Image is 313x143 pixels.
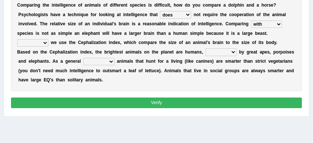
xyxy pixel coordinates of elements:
[132,3,135,8] b: p
[73,21,76,26] b: e
[86,12,88,17] b: e
[240,3,241,8] b: i
[79,21,81,26] b: o
[61,21,63,26] b: v
[34,12,35,17] b: l
[70,31,72,36] b: e
[63,12,65,17] b: a
[185,3,188,8] b: d
[267,12,270,17] b: e
[271,3,274,8] b: e
[92,21,94,26] b: i
[127,12,128,17] b: t
[256,12,259,17] b: o
[240,12,242,17] b: e
[277,12,279,17] b: i
[87,21,90,26] b: n
[232,12,234,17] b: o
[43,3,44,8] b: t
[106,3,108,8] b: f
[199,12,201,17] b: t
[45,21,48,26] b: e
[119,21,121,26] b: b
[212,3,214,8] b: p
[244,12,246,17] b: a
[61,31,62,36] b: i
[113,21,114,26] b: '
[207,12,210,17] b: q
[63,21,65,26] b: e
[37,3,40,8] b: g
[54,21,55,26] b: l
[234,3,235,8] b: l
[112,21,113,26] b: l
[52,3,53,8] b: i
[23,3,27,8] b: m
[232,21,236,26] b: m
[214,12,215,17] b: r
[220,12,222,17] b: t
[59,3,61,8] b: l
[43,21,45,26] b: h
[42,12,44,17] b: s
[26,12,29,17] b: c
[113,3,114,8] b: i
[191,21,194,26] b: o
[74,12,77,17] b: h
[36,21,37,26] b: .
[165,3,167,8] b: u
[52,21,54,26] b: e
[202,21,203,26] b: t
[71,3,73,8] b: c
[282,12,285,17] b: a
[186,21,189,26] b: n
[168,21,170,26] b: i
[259,12,261,17] b: f
[57,3,59,8] b: e
[24,12,26,17] b: y
[78,3,81,8] b: o
[31,12,34,17] b: o
[72,12,74,17] b: c
[219,3,221,8] b: e
[44,12,46,17] b: t
[219,21,222,26] b: e
[199,21,202,26] b: n
[109,12,112,17] b: n
[121,3,123,8] b: e
[114,3,115,8] b: f
[252,3,254,8] b: d
[47,31,48,36] b: t
[32,3,34,8] b: r
[123,12,124,17] b: i
[126,3,127,8] b: t
[31,21,34,26] b: e
[235,21,238,26] b: p
[152,21,154,26] b: o
[140,12,142,17] b: n
[149,21,152,26] b: s
[97,3,98,8] b: l
[167,3,168,8] b: l
[178,21,181,26] b: a
[158,3,160,8] b: f
[217,21,219,26] b: c
[40,21,42,26] b: T
[83,12,86,17] b: u
[95,12,97,17] b: r
[237,3,240,8] b: h
[209,21,212,26] b: g
[196,12,199,17] b: o
[55,12,58,17] b: v
[114,21,116,26] b: s
[55,3,57,8] b: t
[181,21,182,26] b: t
[130,3,132,8] b: s
[28,21,29,26] b: l
[210,12,212,17] b: u
[77,12,79,17] b: n
[112,12,114,17] b: g
[195,3,198,8] b: o
[91,12,92,17] b: f
[141,3,143,8] b: e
